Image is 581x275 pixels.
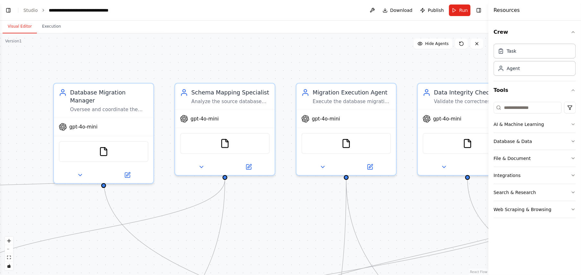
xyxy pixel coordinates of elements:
nav: breadcrumb [23,7,121,13]
button: Tools [494,81,576,99]
button: AI & Machine Learning [494,116,576,133]
img: FileReadTool [342,139,351,148]
button: zoom out [5,245,13,253]
button: zoom in [5,237,13,245]
button: Open in side panel [226,162,271,172]
div: Task [507,48,516,54]
button: Open in side panel [347,162,393,172]
a: Studio [23,8,38,13]
button: Open in side panel [104,170,150,180]
button: Crew [494,23,576,41]
div: Search & Research [494,189,536,196]
button: Hide Agents [414,39,453,49]
div: Schema Mapping SpecialistAnalyze the source database schema from {source_db} and create optimal m... [174,83,275,176]
span: Publish [428,7,444,13]
h4: Resources [494,6,520,14]
div: Version 1 [5,39,22,44]
button: Database & Data [494,133,576,150]
button: Download [380,4,415,16]
div: AI & Machine Learning [494,121,544,128]
button: Web Scraping & Browsing [494,201,576,218]
button: Show left sidebar [4,6,13,15]
img: FileReadTool [99,147,108,156]
div: File & Document [494,155,531,162]
div: Database & Data [494,138,532,145]
div: Tools [494,99,576,223]
div: Integrations [494,172,521,179]
span: Hide Agents [425,41,449,46]
div: Migration Execution AgentExecute the database migration from {source_db} to {target_db} by analyz... [296,83,397,176]
img: FileReadTool [463,139,473,148]
div: Agent [507,65,520,72]
a: React Flow attribution [470,270,488,274]
div: Migration Execution Agent [313,88,391,96]
div: Crew [494,41,576,81]
div: Execute the database migration from {source_db} to {target_db} by analyzing data size, creating m... [313,98,391,105]
div: Database Migration Manager [70,88,148,104]
button: Publish [418,4,447,16]
button: Run [449,4,471,16]
span: Download [390,7,413,13]
button: Hide right sidebar [474,6,483,15]
button: fit view [5,253,13,262]
span: Run [459,7,468,13]
button: Visual Editor [3,20,37,33]
div: Analyze the source database schema from {source_db} and create optimal mapping suggestions for {t... [191,98,270,105]
span: gpt-4o-mini [191,116,219,122]
div: Web Scraping & Browsing [494,206,551,213]
div: Data Integrity CheckerValidate the correctness and integrity of migrated data by performing compr... [417,83,518,176]
button: File & Document [494,150,576,167]
div: Data Integrity Checker [434,88,512,96]
div: Validate the correctness and integrity of migrated data by performing comprehensive checks includ... [434,98,512,105]
span: gpt-4o-mini [312,116,340,122]
span: gpt-4o-mini [69,124,98,130]
div: React Flow controls [5,237,13,270]
button: Integrations [494,167,576,184]
div: Oversee and coordinate the entire database migration process by allocating tasks to specialized a... [70,106,148,113]
button: toggle interactivity [5,262,13,270]
button: Search & Research [494,184,576,201]
div: Database Migration ManagerOversee and coordinate the entire database migration process by allocat... [53,83,154,184]
button: Execution [37,20,66,33]
img: FileReadTool [220,139,230,148]
button: Open in side panel [468,162,514,172]
div: Schema Mapping Specialist [191,88,270,96]
span: gpt-4o-mini [433,116,462,122]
